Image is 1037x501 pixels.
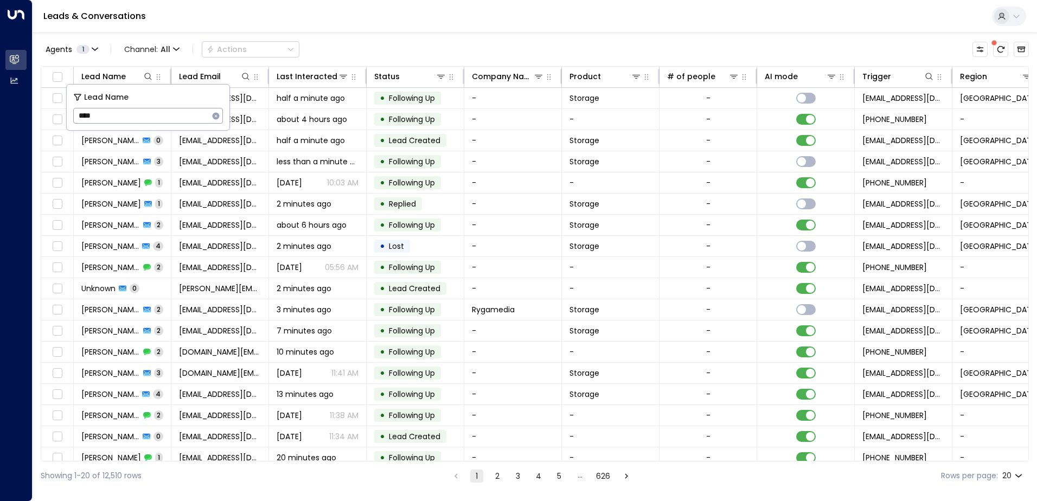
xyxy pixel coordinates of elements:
span: 10 minutes ago [277,346,334,357]
div: Status [374,70,446,83]
td: - [464,215,562,235]
span: +15039647927 [862,410,927,421]
span: Simon Zivny [81,410,140,421]
span: Replied [389,198,416,209]
td: - [464,194,562,214]
span: Ruth Murphy [81,262,140,273]
span: Storage [569,93,599,104]
td: - [562,405,660,426]
div: Lead Email [179,70,221,83]
td: - [562,426,660,447]
span: simonzster@gmail.com [179,389,261,400]
span: Sep 07, 2025 [277,431,302,442]
span: leads@space-station.co.uk [862,93,944,104]
span: Following Up [389,220,435,230]
div: - [706,410,710,421]
span: Simon Zivny [81,389,139,400]
span: helendtindall@gmail.com [179,452,261,463]
span: doctaylor57@googlemail.com [179,198,261,209]
span: Toggle select row [50,92,64,105]
span: Following Up [389,304,435,315]
td: - [562,342,660,362]
span: gergo.kp@gmail.com [179,346,261,357]
span: Toggle select row [50,430,64,444]
span: Luke Fitzpatrick [81,156,140,167]
span: leads@space-station.co.uk [862,304,944,315]
button: Channel:All [120,42,184,57]
div: - [706,114,710,125]
div: Region [960,70,987,83]
button: Actions [202,41,299,57]
div: - [706,389,710,400]
span: +447734220919 [862,262,927,273]
span: about 4 hours ago [277,114,347,125]
span: Toggle select row [50,113,64,126]
span: Toggle select row [50,324,64,338]
span: Lead Name [84,91,129,104]
span: 2 minutes ago [277,241,331,252]
span: Following Up [389,389,435,400]
button: Archived Leads [1014,42,1029,57]
div: • [380,174,385,192]
div: - [706,431,710,442]
span: +447917453030 [862,452,927,463]
span: 2 [154,262,163,272]
span: +447712095224 [862,114,927,125]
span: Toggle select row [50,345,64,359]
label: Rows per page: [941,470,998,481]
div: - [706,241,710,252]
div: Trigger [862,70,934,83]
span: simonzster@gmail.com [179,410,261,421]
span: Following Up [389,368,435,378]
span: Channel: [120,42,184,57]
div: # of people [667,70,715,83]
span: 3 minutes ago [277,304,331,315]
span: leads@space-station.co.uk [862,431,944,442]
span: ruthmurphy08@hotmail.com [179,241,261,252]
span: There are new threads available. Refresh the grid to view the latest updates. [993,42,1008,57]
span: Storage [569,135,599,146]
td: - [464,278,562,299]
span: Lead Created [389,431,440,442]
div: Lead Email [179,70,251,83]
span: Sep 13, 2025 [277,410,302,421]
span: leads@space-station.co.uk [862,368,944,378]
td: - [464,447,562,468]
div: - [706,368,710,378]
div: Lead Name [81,70,153,83]
span: Toggle select row [50,261,64,274]
button: Agents1 [41,42,102,57]
span: about 6 hours ago [277,220,347,230]
a: Leads & Conversations [43,10,146,22]
span: leads@space-station.co.uk [862,135,944,146]
div: Company Name [472,70,544,83]
div: … [573,470,586,483]
span: Lost [389,241,404,252]
span: 0 [130,284,139,293]
span: 2 [154,305,163,314]
div: Product [569,70,642,83]
td: - [464,405,562,426]
div: • [380,406,385,425]
div: - [706,135,710,146]
span: All [161,45,170,54]
span: leads@space-station.co.uk [862,325,944,336]
span: 2 [154,220,163,229]
button: Go to page 626 [594,470,612,483]
div: • [380,237,385,255]
span: Gergo Kisszely-Papp [81,346,140,357]
td: - [464,257,562,278]
div: • [380,152,385,171]
span: Toggle select row [50,197,64,211]
span: Storage [569,389,599,400]
span: leads@space-station.co.uk [862,198,944,209]
div: - [706,283,710,294]
span: Following Up [389,346,435,357]
div: Product [569,70,601,83]
span: Toggle select row [50,155,64,169]
span: Sep 13, 2025 [277,177,302,188]
span: Storage [569,156,599,167]
button: Go to page 2 [491,470,504,483]
span: Simon Zivny [81,431,139,442]
nav: pagination navigation [449,469,633,483]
